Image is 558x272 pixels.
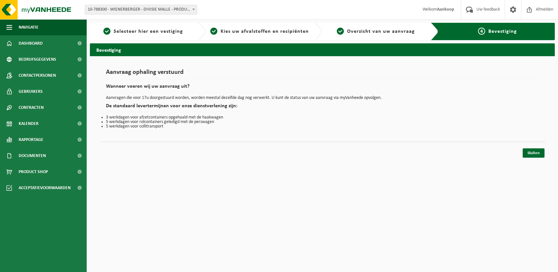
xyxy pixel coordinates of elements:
span: Dashboard [19,35,43,51]
li: 5 werkdagen voor collitransport [106,124,539,129]
span: Kies uw afvalstoffen en recipiënten [221,29,309,34]
li: 3 werkdagen voor afzetcontainers opgehaald met de haakwagen [106,115,539,120]
span: 2 [210,28,217,35]
h2: Bevestiging [90,43,555,56]
span: Bedrijfsgegevens [19,51,56,67]
span: Navigatie [19,19,39,35]
p: Aanvragen die voor 17u doorgestuurd worden, worden meestal dezelfde dag nog verwerkt. U kunt de s... [106,96,539,100]
strong: Aankoop [437,7,454,12]
span: Gebruikers [19,83,43,100]
span: 3 [337,28,344,35]
h2: De standaard levertermijnen voor onze dienstverlening zijn: [106,103,539,112]
h1: Aanvraag ophaling verstuurd [106,69,539,79]
span: 4 [478,28,485,35]
span: Acceptatievoorwaarden [19,180,71,196]
span: Overzicht van uw aanvraag [347,29,415,34]
span: Bevestiging [488,29,517,34]
a: 1Selecteer hier een vestiging [93,28,193,35]
span: Documenten [19,148,46,164]
span: 10-788300 - WIENERBERGER - DIVISIE MALLE - PRODUCTIE - MALLE [85,5,197,14]
a: 2Kies uw afvalstoffen en recipiënten [209,28,310,35]
h2: Wanneer voeren wij uw aanvraag uit? [106,84,539,92]
span: Product Shop [19,164,48,180]
a: 3Overzicht van uw aanvraag [326,28,426,35]
span: Selecteer hier een vestiging [114,29,183,34]
span: Kalender [19,116,39,132]
li: 5 werkdagen voor rolcontainers geledigd met de perswagen [106,120,539,124]
a: Sluiten [523,148,545,158]
span: Contactpersonen [19,67,56,83]
span: Contracten [19,100,44,116]
span: Rapportage [19,132,43,148]
span: 1 [103,28,110,35]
